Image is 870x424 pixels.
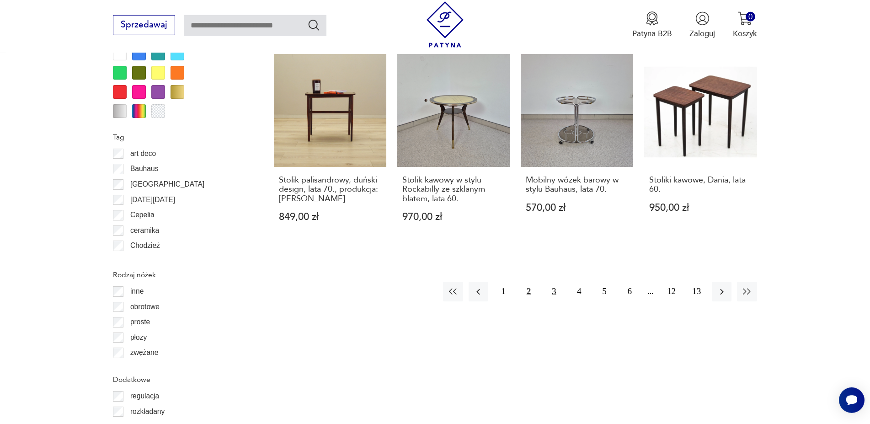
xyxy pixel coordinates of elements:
[130,163,159,175] p: Bauhaus
[130,225,159,236] p: ceramika
[279,176,382,204] h3: Stolik palisandrowy, duński design, lata 70., produkcja: [PERSON_NAME]
[738,11,752,26] img: Ikona koszyka
[113,374,247,386] p: Dodatkowe
[130,406,165,418] p: rozkładany
[113,269,247,281] p: Rodzaj nóżek
[130,285,144,297] p: inne
[113,22,175,29] a: Sprzedawaj
[521,54,633,243] a: Mobilny wózek barowy w stylu Bauhaus, lata 70.Mobilny wózek barowy w stylu Bauhaus, lata 70.570,0...
[397,54,510,243] a: Stolik kawowy w stylu Rockabilly ze szklanym blatem, lata 60.Stolik kawowy w stylu Rockabilly ze ...
[632,28,672,39] p: Patyna B2B
[687,282,706,301] button: 13
[130,332,147,343] p: płozy
[130,316,150,328] p: proste
[130,209,155,221] p: Cepelia
[644,54,757,243] a: Stoliki kawowe, Dania, lata 60.Stoliki kawowe, Dania, lata 60.950,00 zł
[662,282,681,301] button: 12
[645,11,659,26] img: Ikona medalu
[130,347,159,359] p: zwężane
[519,282,539,301] button: 2
[544,282,564,301] button: 3
[130,240,160,252] p: Chodzież
[307,18,320,32] button: Szukaj
[569,282,589,301] button: 4
[526,203,629,213] p: 570,00 zł
[274,54,386,243] a: Stolik palisandrowy, duński design, lata 70., produkcja: DaniaStolik palisandrowy, duński design,...
[494,282,513,301] button: 1
[113,15,175,35] button: Sprzedawaj
[695,11,710,26] img: Ikonka użytkownika
[279,212,382,222] p: 849,00 zł
[595,282,614,301] button: 5
[649,176,752,194] h3: Stoliki kawowe, Dania, lata 60.
[113,131,247,143] p: Tag
[130,301,160,313] p: obrotowe
[422,1,468,48] img: Patyna - sklep z meblami i dekoracjami vintage
[130,148,156,160] p: art deco
[733,28,757,39] p: Koszyk
[649,203,752,213] p: 950,00 zł
[689,28,715,39] p: Zaloguj
[620,282,640,301] button: 6
[689,11,715,39] button: Zaloguj
[402,212,505,222] p: 970,00 zł
[402,176,505,204] h3: Stolik kawowy w stylu Rockabilly ze szklanym blatem, lata 60.
[733,11,757,39] button: 0Koszyk
[130,178,204,190] p: [GEOGRAPHIC_DATA]
[130,194,175,206] p: [DATE][DATE]
[839,387,865,413] iframe: Smartsupp widget button
[130,255,158,267] p: Ćmielów
[746,12,755,21] div: 0
[526,176,629,194] h3: Mobilny wózek barowy w stylu Bauhaus, lata 70.
[632,11,672,39] button: Patyna B2B
[632,11,672,39] a: Ikona medaluPatyna B2B
[130,390,159,402] p: regulacja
